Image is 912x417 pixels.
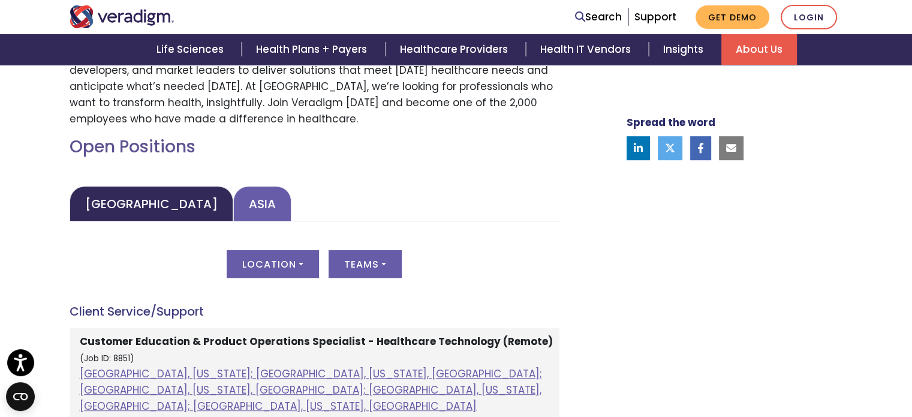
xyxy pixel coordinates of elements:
[781,5,837,29] a: Login
[70,46,559,127] p: Join a passionate team of dedicated associates who work side-by-side with caregivers, developers,...
[233,186,291,221] a: Asia
[721,34,797,65] a: About Us
[386,34,526,65] a: Healthcare Providers
[634,10,676,24] a: Support
[526,34,649,65] a: Health IT Vendors
[142,34,242,65] a: Life Sciences
[70,137,559,157] h2: Open Positions
[242,34,385,65] a: Health Plans + Payers
[70,5,174,28] img: Veradigm logo
[329,250,402,278] button: Teams
[80,353,134,364] small: (Job ID: 8851)
[227,250,319,278] button: Location
[6,382,35,411] button: Open CMP widget
[80,334,553,349] strong: Customer Education & Product Operations Specialist - Healthcare Technology (Remote)
[70,186,233,221] a: [GEOGRAPHIC_DATA]
[649,34,721,65] a: Insights
[627,115,715,130] strong: Spread the word
[696,5,769,29] a: Get Demo
[70,304,559,319] h4: Client Service/Support
[575,9,622,25] a: Search
[80,367,542,413] a: [GEOGRAPHIC_DATA], [US_STATE]; [GEOGRAPHIC_DATA], [US_STATE], [GEOGRAPHIC_DATA]; [GEOGRAPHIC_DATA...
